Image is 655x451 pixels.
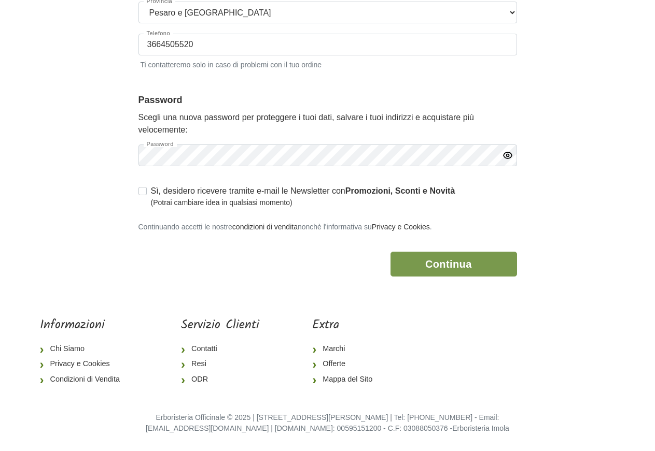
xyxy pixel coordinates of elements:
a: Resi [181,356,259,372]
button: Continua [391,252,517,277]
small: Continuando accetti le nostre nonchè l'informativa su . [138,223,432,231]
a: Offerte [312,356,381,372]
h5: Informazioni [40,318,128,333]
a: Erboristeria Imola [452,424,509,432]
label: Telefono [144,31,174,36]
small: (Potrai cambiare idea in qualsiasi momento) [151,197,455,208]
small: Erboristeria Officinale © 2025 | [STREET_ADDRESS][PERSON_NAME] | Tel: [PHONE_NUMBER] - Email: [EM... [146,413,509,433]
input: Telefono [138,34,517,55]
a: Chi Siamo [40,341,128,357]
h5: Extra [312,318,381,333]
h5: Servizio Clienti [181,318,259,333]
small: Ti contatteremo solo in caso di problemi con il tuo ordine [138,57,517,70]
p: Scegli una nuova password per proteggere i tuoi dati, salvare i tuoi indirizzi e acquistare più v... [138,111,517,136]
a: Marchi [312,341,381,357]
a: Condizioni di Vendita [40,372,128,387]
label: Sì, desidero ricevere tramite e-mail le Newsletter con [151,185,455,208]
a: ODR [181,372,259,387]
a: Privacy e Cookies [372,223,430,231]
strong: Promozioni, Sconti e Novità [345,186,455,195]
a: condizioni di vendita [232,223,298,231]
a: Mappa del Sito [312,372,381,387]
iframe: fb:page Facebook Social Plugin [434,318,615,354]
label: Password [144,141,177,147]
a: Contatti [181,341,259,357]
a: Privacy e Cookies [40,356,128,372]
legend: Password [138,93,517,107]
